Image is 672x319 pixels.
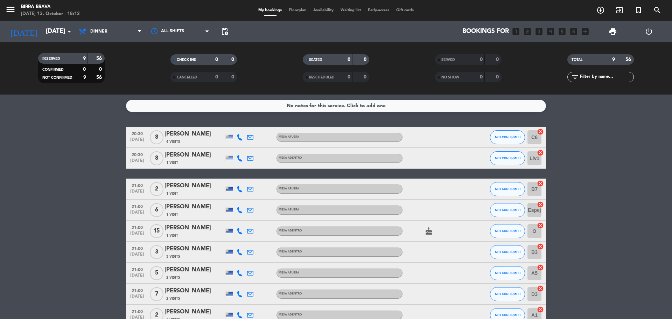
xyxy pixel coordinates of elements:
[279,271,299,274] span: MESA AFUERA
[596,6,605,14] i: add_circle_outline
[490,287,525,301] button: NOT CONFIRMED
[128,210,146,218] span: [DATE]
[164,202,224,211] div: [PERSON_NAME]
[128,294,146,302] span: [DATE]
[42,57,60,61] span: RESERVED
[441,58,455,62] span: SERVED
[96,75,103,80] strong: 56
[496,75,500,79] strong: 0
[537,149,544,156] i: cancel
[166,160,178,166] span: 1 Visit
[166,139,180,145] span: 4 Visits
[495,229,520,233] span: NOT CONFIRMED
[348,57,350,62] strong: 0
[310,8,337,12] span: Availability
[150,266,163,280] span: 5
[177,76,197,79] span: CANCELLED
[490,182,525,196] button: NOT CONFIRMED
[523,27,532,36] i: looks_two
[609,27,617,36] span: print
[215,57,218,62] strong: 0
[337,8,364,12] span: Waiting list
[425,227,433,235] i: cake
[537,243,544,250] i: cancel
[364,8,393,12] span: Early-access
[128,150,146,158] span: 20:30
[150,224,163,238] span: 15
[5,24,42,39] i: [DATE]
[21,4,80,11] div: Birra Brava
[495,250,520,254] span: NOT CONFIRMED
[150,287,163,301] span: 7
[128,137,146,145] span: [DATE]
[150,151,163,165] span: 8
[537,285,544,292] i: cancel
[634,6,643,14] i: turned_in_not
[537,264,544,271] i: cancel
[164,307,224,317] div: [PERSON_NAME]
[128,273,146,281] span: [DATE]
[5,4,16,17] button: menu
[128,158,146,166] span: [DATE]
[495,135,520,139] span: NOT CONFIRMED
[166,254,180,259] span: 3 Visits
[164,265,224,275] div: [PERSON_NAME]
[83,75,86,80] strong: 9
[645,27,653,36] i: power_settings_new
[537,128,544,135] i: cancel
[537,306,544,313] i: cancel
[279,313,302,316] span: MESA ADENTRO
[495,292,520,296] span: NOT CONFIRMED
[255,8,285,12] span: My bookings
[220,27,229,36] span: pending_actions
[5,4,16,15] i: menu
[128,307,146,315] span: 21:00
[490,224,525,238] button: NOT CONFIRMED
[511,27,520,36] i: looks_one
[166,275,180,280] span: 2 Visits
[42,76,72,79] span: NOT CONFIRMED
[128,189,146,197] span: [DATE]
[96,56,103,61] strong: 56
[490,203,525,217] button: NOT CONFIRMED
[128,265,146,273] span: 21:00
[393,8,417,12] span: Gift cards
[128,252,146,260] span: [DATE]
[231,57,236,62] strong: 0
[128,231,146,239] span: [DATE]
[21,11,80,18] div: [DATE] 13. October - 18:12
[625,57,632,62] strong: 56
[496,57,500,62] strong: 0
[150,182,163,196] span: 2
[150,245,163,259] span: 3
[166,191,178,196] span: 1 Visit
[279,187,299,190] span: MESA AFUERA
[164,244,224,254] div: [PERSON_NAME]
[128,181,146,189] span: 21:00
[128,244,146,252] span: 21:00
[534,27,544,36] i: looks_3
[441,76,459,79] span: NO SHOW
[462,28,509,35] span: Bookings for
[309,58,322,62] span: SEATED
[569,27,578,36] i: looks_6
[490,266,525,280] button: NOT CONFIRMED
[480,57,483,62] strong: 0
[309,76,335,79] span: RESCHEDULED
[279,229,302,232] span: MESA ADENTRO
[495,208,520,212] span: NOT CONFIRMED
[166,233,178,238] span: 1 Visit
[128,223,146,231] span: 21:00
[364,75,368,79] strong: 0
[279,157,302,159] span: MESA ADENTRO
[279,250,302,253] span: MESA ADENTRO
[615,6,624,14] i: exit_to_app
[287,102,386,110] div: No notes for this service. Click to add one
[579,73,633,81] input: Filter by name...
[99,67,103,72] strong: 0
[285,8,310,12] span: Floorplan
[42,68,64,71] span: CONFIRMED
[150,130,163,144] span: 8
[215,75,218,79] strong: 0
[571,73,579,81] i: filter_list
